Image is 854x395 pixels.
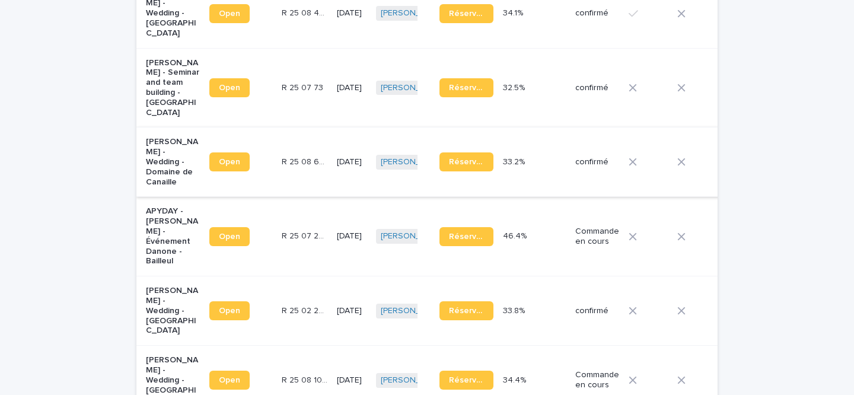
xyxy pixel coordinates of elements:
p: 34.4% [503,373,528,386]
p: [DATE] [337,157,367,167]
p: R 25 07 2704 [282,229,330,241]
a: Open [209,301,250,320]
span: Open [219,9,240,18]
p: R 25 08 408 [282,6,330,18]
p: Commande en cours [575,227,619,247]
p: 46.4% [503,229,529,241]
p: R 25 08 655 [282,155,330,167]
a: Open [209,227,250,246]
span: Réservation [449,9,484,18]
span: Réservation [449,307,484,315]
tr: [PERSON_NAME] - Wedding - [GEOGRAPHIC_DATA]OpenR 25 02 203R 25 02 203 [DATE][PERSON_NAME] Réserva... [136,276,808,346]
span: Réservation [449,158,484,166]
tr: [PERSON_NAME] - Seminar and team building - [GEOGRAPHIC_DATA]OpenR 25 07 73R 25 07 73 [DATE][PERS... [136,48,808,128]
p: 33.2% [503,155,527,167]
a: [PERSON_NAME] [381,83,445,93]
p: confirmé [575,8,619,18]
a: [PERSON_NAME] [381,375,445,386]
p: APYDAY - [PERSON_NAME] - Événement Danone - Bailleul [146,206,200,266]
a: Réservation [439,371,493,390]
a: [PERSON_NAME] [381,306,445,316]
a: [PERSON_NAME] [381,8,445,18]
tr: [PERSON_NAME] - Wedding - Domaine de CanailleOpenR 25 08 655R 25 08 655 [DATE][PERSON_NAME] Réser... [136,128,808,197]
a: [PERSON_NAME] [381,231,445,241]
p: [DATE] [337,83,367,93]
span: Open [219,232,240,241]
p: 33.8% [503,304,527,316]
span: Réservation [449,232,484,241]
p: 32.5% [503,81,527,93]
p: [DATE] [337,306,367,316]
span: Open [219,158,240,166]
p: confirmé [575,83,619,93]
span: Open [219,84,240,92]
p: [PERSON_NAME] - Seminar and team building - [GEOGRAPHIC_DATA] [146,58,200,118]
p: [PERSON_NAME] - Wedding - [GEOGRAPHIC_DATA] [146,286,200,336]
a: [PERSON_NAME] [381,157,445,167]
p: Commande en cours [575,370,619,390]
a: Réservation [439,227,493,246]
span: Open [219,376,240,384]
p: [DATE] [337,231,367,241]
a: Réservation [439,152,493,171]
span: Open [219,307,240,315]
p: [DATE] [337,8,367,18]
a: Open [209,78,250,97]
a: Réservation [439,4,493,23]
a: Réservation [439,301,493,320]
p: [PERSON_NAME] - Wedding - Domaine de Canaille [146,137,200,187]
a: Réservation [439,78,493,97]
p: R 25 02 203 [282,304,330,316]
p: R 25 08 1065 [282,373,330,386]
a: Open [209,4,250,23]
p: R 25 07 73 [282,81,326,93]
a: Open [209,152,250,171]
p: confirmé [575,157,619,167]
tr: APYDAY - [PERSON_NAME] - Événement Danone - BailleulOpenR 25 07 2704R 25 07 2704 [DATE][PERSON_NA... [136,197,808,276]
p: [DATE] [337,375,367,386]
span: Réservation [449,376,484,384]
a: Open [209,371,250,390]
p: confirmé [575,306,619,316]
span: Réservation [449,84,484,92]
p: 34.1% [503,6,525,18]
